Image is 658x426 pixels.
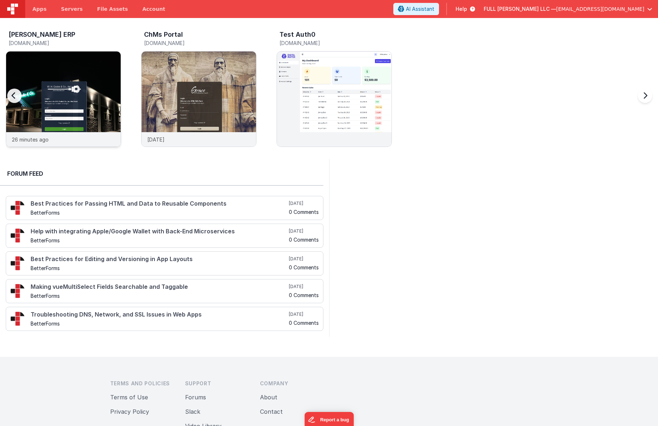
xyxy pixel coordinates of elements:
[31,238,287,243] h5: BetterForms
[406,5,434,13] span: AI Assistant
[289,284,319,290] h5: [DATE]
[31,284,287,290] h4: Making vueMultiSelect Fields Searchable and Taggable
[31,210,287,215] h5: BetterForms
[6,307,323,331] a: Troubleshooting DNS, Network, and SSL Issues in Web Apps BetterForms [DATE] 0 Comments
[484,5,652,13] button: FULL [PERSON_NAME] LLC — [EMAIL_ADDRESS][DOMAIN_NAME]
[260,380,323,387] h3: Company
[144,31,183,38] h3: ChMs Portal
[260,407,283,416] button: Contact
[289,292,319,298] h5: 0 Comments
[6,224,323,248] a: Help with integrating Apple/Google Wallet with Back-End Microservices BetterForms [DATE] 0 Comments
[31,201,287,207] h4: Best Practices for Passing HTML and Data to Reusable Components
[289,256,319,262] h5: [DATE]
[289,201,319,206] h5: [DATE]
[185,408,200,415] a: Slack
[31,293,287,299] h5: BetterForms
[185,380,249,387] h3: Support
[260,394,277,401] a: About
[289,320,319,326] h5: 0 Comments
[556,5,644,13] span: [EMAIL_ADDRESS][DOMAIN_NAME]
[31,321,287,326] h5: BetterForms
[185,393,206,402] button: Forums
[10,284,25,298] img: 295_2.png
[289,265,319,270] h5: 0 Comments
[484,5,556,13] span: FULL [PERSON_NAME] LLC —
[10,256,25,270] img: 295_2.png
[10,201,25,215] img: 295_2.png
[393,3,439,15] button: AI Assistant
[456,5,467,13] span: Help
[32,5,46,13] span: Apps
[61,5,82,13] span: Servers
[7,169,316,178] h2: Forum Feed
[110,380,174,387] h3: Terms and Policies
[31,256,287,263] h4: Best Practices for Editing and Versioning in App Layouts
[279,31,315,38] h3: Test Auth0
[147,136,165,143] p: [DATE]
[110,408,149,415] a: Privacy Policy
[6,196,323,220] a: Best Practices for Passing HTML and Data to Reusable Components BetterForms [DATE] 0 Comments
[6,279,323,303] a: Making vueMultiSelect Fields Searchable and Taggable BetterForms [DATE] 0 Comments
[10,228,25,243] img: 295_2.png
[289,209,319,215] h5: 0 Comments
[279,40,392,46] h5: [DOMAIN_NAME]
[289,311,319,317] h5: [DATE]
[260,393,277,402] button: About
[31,265,287,271] h5: BetterForms
[6,251,323,275] a: Best Practices for Editing and Versioning in App Layouts BetterForms [DATE] 0 Comments
[110,394,148,401] a: Terms of Use
[289,237,319,242] h5: 0 Comments
[144,40,256,46] h5: [DOMAIN_NAME]
[9,31,75,38] h3: [PERSON_NAME] ERP
[289,228,319,234] h5: [DATE]
[10,311,25,326] img: 295_2.png
[97,5,128,13] span: File Assets
[9,40,121,46] h5: [DOMAIN_NAME]
[31,228,287,235] h4: Help with integrating Apple/Google Wallet with Back-End Microservices
[31,311,287,318] h4: Troubleshooting DNS, Network, and SSL Issues in Web Apps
